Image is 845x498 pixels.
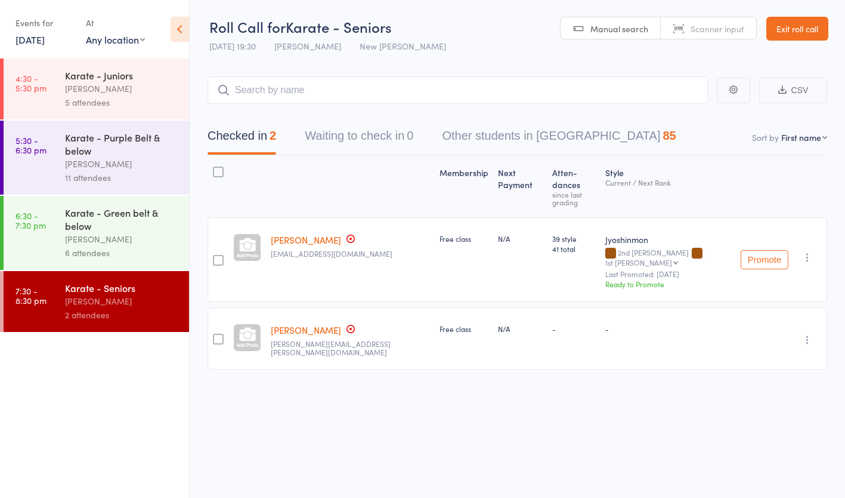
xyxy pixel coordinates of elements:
[741,250,788,269] button: Promote
[271,233,341,246] a: [PERSON_NAME]
[766,17,828,41] a: Exit roll call
[65,157,179,171] div: [PERSON_NAME]
[65,206,179,232] div: Karate - Green belt & below
[16,211,46,230] time: 6:30 - 7:30 pm
[442,123,676,155] button: Other students in [GEOGRAPHIC_DATA]85
[65,96,179,109] div: 5 attendees
[65,294,179,308] div: [PERSON_NAME]
[759,78,827,103] button: CSV
[360,40,446,52] span: New [PERSON_NAME]
[590,23,648,35] span: Manual search
[286,17,392,36] span: Karate - Seniors
[439,233,471,244] span: Free class
[271,250,430,258] small: jarrodhill257@gmail.com
[86,13,145,33] div: At
[16,136,47,155] time: 5:30 - 6:30 pm
[605,248,731,266] div: 2nd [PERSON_NAME]
[16,13,74,33] div: Events for
[86,33,145,46] div: Any location
[4,271,189,332] a: 7:30 -8:30 pmKarate - Seniors[PERSON_NAME]2 attendees
[552,324,596,334] div: -
[498,233,543,244] div: N/A
[498,324,543,334] div: N/A
[552,190,596,206] div: since last grading
[605,179,731,186] div: Current / Next Rank
[209,17,286,36] span: Roll Call for
[605,324,731,334] div: -
[208,123,276,155] button: Checked in2
[65,246,179,260] div: 6 attendees
[305,123,413,155] button: Waiting to check in0
[65,131,179,157] div: Karate - Purple Belt & below
[270,129,276,142] div: 2
[4,59,189,119] a: 4:30 -5:30 pmKarate - Juniors[PERSON_NAME]5 attendees
[65,69,179,82] div: Karate - Juniors
[16,33,45,46] a: [DATE]
[439,324,471,334] span: Free class
[605,233,731,245] div: Jyoshinmon
[605,270,731,278] small: Last Promoted: [DATE]
[271,340,430,357] small: tim@whittington.nz
[65,82,179,96] div: [PERSON_NAME]
[65,281,179,294] div: Karate - Seniors
[435,161,493,212] div: Membership
[691,23,744,35] span: Scanner input
[605,259,672,266] div: 1st [PERSON_NAME]
[65,171,179,185] div: 11 attendees
[274,40,341,52] span: [PERSON_NAME]
[552,244,596,254] span: 41 total
[552,233,596,244] span: 39 style
[208,76,708,104] input: Search by name
[65,308,179,322] div: 2 attendees
[4,121,189,195] a: 5:30 -6:30 pmKarate - Purple Belt & below[PERSON_NAME]11 attendees
[209,40,256,52] span: [DATE] 19:30
[16,73,47,93] time: 4:30 - 5:30 pm
[493,161,548,212] div: Next Payment
[16,286,47,305] time: 7:30 - 8:30 pm
[781,131,821,143] div: First name
[271,324,341,336] a: [PERSON_NAME]
[601,161,736,212] div: Style
[547,161,601,212] div: Atten­dances
[4,196,189,270] a: 6:30 -7:30 pmKarate - Green belt & below[PERSON_NAME]6 attendees
[65,232,179,246] div: [PERSON_NAME]
[605,279,731,289] div: Ready to Promote
[663,129,676,142] div: 85
[752,131,779,143] label: Sort by
[407,129,413,142] div: 0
